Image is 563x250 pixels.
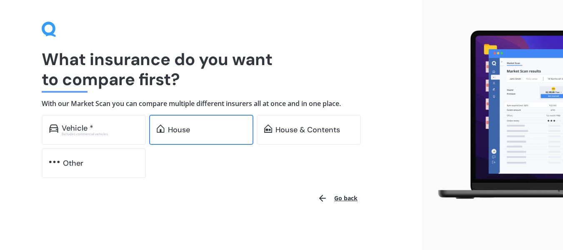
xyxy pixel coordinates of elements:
div: Other [63,159,83,167]
img: laptop.webp [429,27,563,203]
h4: With our Market Scan you can compare multiple different insurers all at once and in one place. [42,99,380,108]
img: car.f15378c7a67c060ca3f3.svg [49,124,58,133]
div: Excludes commercial vehicles [62,132,138,136]
div: Vehicle * [62,124,93,132]
div: House [168,126,190,134]
div: House & Contents [275,126,340,134]
img: other.81dba5aafe580aa69f38.svg [49,158,60,166]
img: home-and-contents.b802091223b8502ef2dd.svg [264,124,272,133]
button: Go back [313,188,363,208]
h1: What insurance do you want to compare first? [42,49,380,89]
img: home.91c183c226a05b4dc763.svg [157,124,165,133]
